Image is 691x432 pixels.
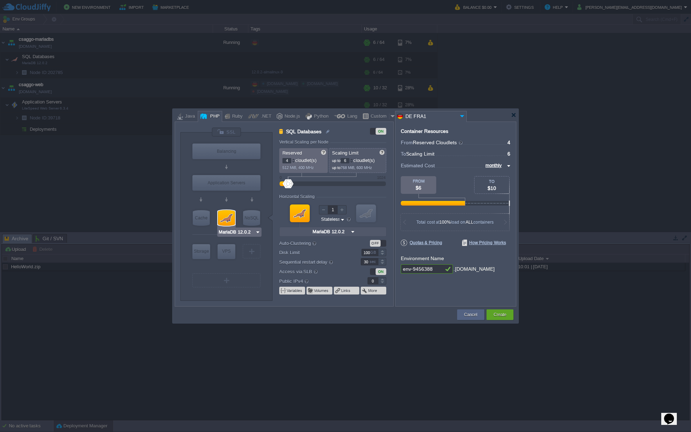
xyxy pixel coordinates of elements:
[401,129,448,134] div: Container Resources
[192,244,210,259] div: Storage Containers
[259,111,271,122] div: .NET
[243,244,260,258] div: Create New Layer
[279,258,351,266] label: Sequential restart delay
[416,185,421,191] span: $6
[243,210,260,226] div: NoSQL Databases
[282,165,314,170] span: 512 MiB, 400 MHz
[192,244,210,258] div: Storage
[243,210,260,226] div: NoSQL
[230,111,243,122] div: Ruby
[279,249,351,256] label: Disk Limit
[312,111,328,122] div: Python
[192,175,260,191] div: Application Servers
[401,151,406,157] span: To
[280,175,282,180] div: 0
[462,240,506,246] span: How Pricing Works
[507,151,510,157] span: 6
[279,239,351,247] label: Auto-Clustering
[332,158,341,163] span: up to
[345,111,357,122] div: Lang
[401,179,436,183] div: FROM
[341,288,351,293] button: Links
[218,244,235,259] div: Elastic VPS
[401,140,413,145] span: From
[282,156,325,163] p: cloudlet(s)
[332,150,359,156] span: Scaling Limit
[279,194,316,199] div: Horizontal Scaling
[282,150,302,156] span: Reserved
[661,404,684,425] iframe: chat widget
[368,288,378,293] button: More
[193,210,210,226] div: Cache
[413,140,464,145] span: Reserved Cloudlets
[183,111,195,122] div: Java
[332,165,341,170] span: up to
[192,144,260,159] div: Balancing
[494,311,506,318] button: Create
[279,277,351,285] label: Public IPv4
[287,288,303,293] button: Variables
[370,240,381,247] div: OFF
[406,151,434,157] span: Scaling Limit
[279,268,351,275] label: Access via SLB
[369,111,389,122] div: Custom
[192,144,260,159] div: Load Balancer
[376,128,386,135] div: ON
[332,156,384,163] p: cloudlet(s)
[208,111,220,122] div: PHP
[314,288,329,293] button: Volumes
[370,258,377,265] div: sec
[464,311,477,318] button: Cancel
[488,185,496,191] span: $10
[279,140,330,145] div: Vertical Scaling per Node
[454,264,495,274] div: .[DOMAIN_NAME]
[370,249,377,256] div: GB
[282,111,300,122] div: Node.js
[507,140,510,145] span: 4
[401,240,442,246] span: Quotas & Pricing
[474,179,509,184] div: TO
[218,210,235,226] div: SQL Databases
[341,165,372,170] span: 768 MiB, 600 MHz
[376,268,386,275] div: ON
[218,244,235,258] div: VPS
[401,256,444,261] label: Environment Name
[401,162,435,169] span: Estimated Cost
[192,273,260,287] div: Create New Layer
[377,175,386,180] div: 1024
